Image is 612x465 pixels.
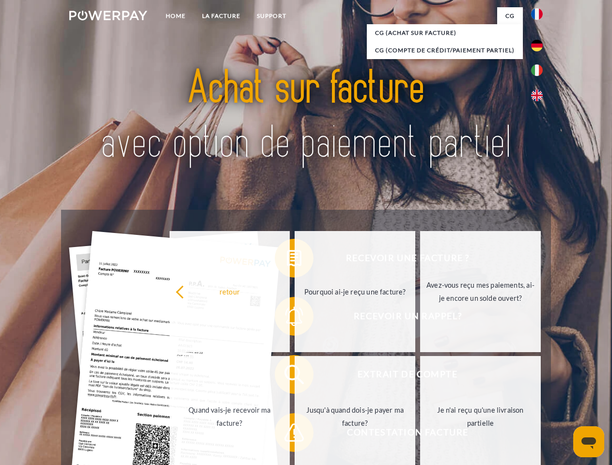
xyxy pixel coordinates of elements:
a: LA FACTURE [194,7,249,25]
div: Pourquoi ai-je reçu une facture? [300,285,409,298]
img: fr [531,8,543,20]
img: it [531,64,543,76]
img: de [531,40,543,51]
a: CG (Compte de crédit/paiement partiel) [367,42,523,59]
a: Support [249,7,295,25]
div: Avez-vous reçu mes paiements, ai-je encore un solde ouvert? [426,279,535,305]
a: CG (achat sur facture) [367,24,523,42]
img: logo-powerpay-white.svg [69,11,147,20]
a: CG [497,7,523,25]
img: title-powerpay_fr.svg [93,46,519,186]
img: en [531,90,543,101]
iframe: Bouton de lancement de la fenêtre de messagerie [573,426,604,457]
div: retour [175,285,284,298]
div: Quand vais-je recevoir ma facture? [175,403,284,430]
a: Avez-vous reçu mes paiements, ai-je encore un solde ouvert? [420,231,541,352]
div: Je n'ai reçu qu'une livraison partielle [426,403,535,430]
a: Home [157,7,194,25]
div: Jusqu'à quand dois-je payer ma facture? [300,403,409,430]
